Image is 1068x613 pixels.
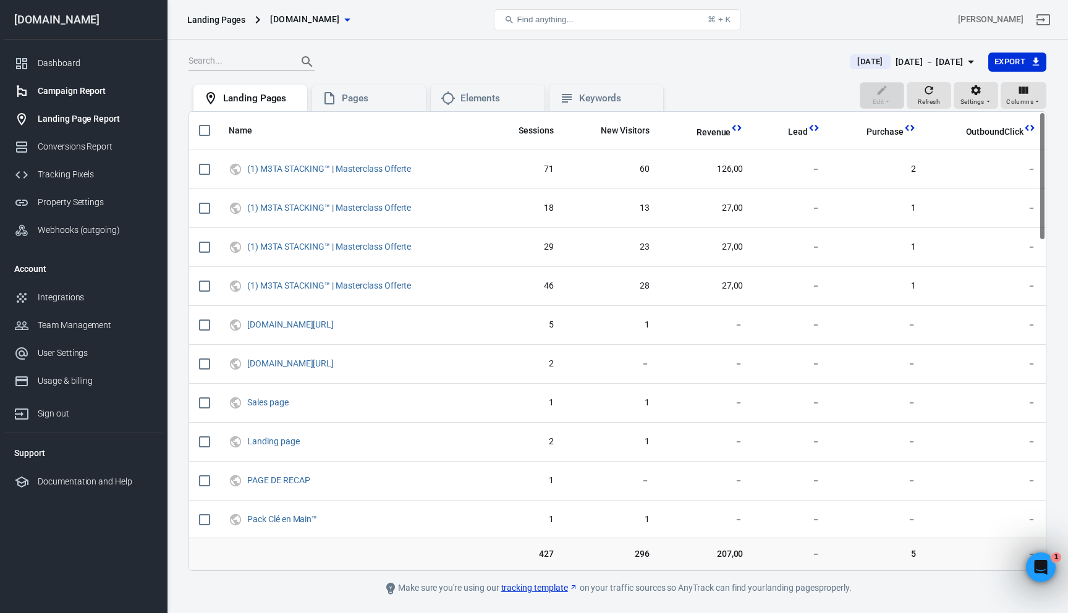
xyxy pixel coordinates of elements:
span: － [936,397,1036,409]
span: － [763,202,820,214]
span: Lead [772,126,808,138]
svg: This column is calculated from AnyTrack real-time data [1023,122,1036,134]
div: Keywords [579,92,653,105]
span: － [669,514,743,526]
span: OutboundClick [966,126,1023,138]
span: － [840,319,917,331]
a: Integrations [4,284,163,311]
span: － [763,436,820,448]
svg: UTM & Web Traffic [229,201,242,216]
span: Name [229,125,268,137]
svg: This column is calculated from AnyTrack real-time data [731,122,743,134]
a: Landing page [247,436,300,446]
span: 2 [493,436,554,448]
span: － [574,475,650,487]
span: New Visitors [585,125,650,137]
span: － [763,514,820,526]
div: Make sure you're using our on your traffic sources so AnyTrack can find your landing pages properly. [339,581,896,596]
a: [DOMAIN_NAME][URL] [247,319,334,329]
span: Columns [1006,96,1033,108]
span: Total revenue calculated by AnyTrack. [697,125,731,140]
span: Purchase [850,126,904,138]
a: (1) M3TA STACKING™ | Masterclass Offerte [247,281,411,290]
span: 27,00 [669,202,743,214]
span: Total revenue calculated by AnyTrack. [680,125,731,140]
svg: This column is calculated from AnyTrack real-time data [808,122,820,134]
span: － [763,547,820,560]
span: － [763,280,820,292]
span: － [669,475,743,487]
span: Sessions [502,125,554,137]
li: Account [4,254,163,284]
span: 1 [840,202,917,214]
span: － [936,358,1036,370]
a: tracking template [501,581,578,594]
span: 71 [493,163,554,175]
span: － [840,358,917,370]
span: － [936,241,1036,253]
svg: UTM & Web Traffic [229,162,242,177]
span: － [936,280,1036,292]
span: 1 [574,319,650,331]
div: scrollable content [189,112,1046,570]
span: － [936,475,1036,487]
span: 46 [493,280,554,292]
div: Elements [460,92,535,105]
span: 207,00 [669,547,743,560]
button: [DOMAIN_NAME] [265,8,354,31]
div: Pages [342,92,416,105]
button: Search [292,47,322,77]
a: Campaign Report [4,77,163,105]
span: 5 [840,547,917,560]
div: Integrations [38,291,153,304]
input: Search... [189,54,287,70]
div: Webhooks (outgoing) [38,224,153,237]
span: Refresh [918,96,940,108]
a: Sign out [4,395,163,428]
a: Pack Clé en Main™ [247,514,317,524]
span: Lead [788,126,808,138]
a: Sales page [247,397,289,407]
div: Documentation and Help [38,475,153,488]
div: [DATE] － [DATE] [896,54,964,70]
svg: UTM & Web Traffic [229,512,242,527]
button: Export [988,53,1046,72]
span: 60 [574,163,650,175]
a: Conversions Report [4,133,163,161]
span: － [669,397,743,409]
div: Landing Page Report [38,112,153,125]
div: Campaign Report [38,85,153,98]
a: [DOMAIN_NAME][URL] [247,358,334,368]
span: 1 [840,280,917,292]
span: － [669,358,743,370]
svg: UTM & Web Traffic [229,434,242,449]
div: Tracking Pixels [38,168,153,181]
a: Team Management [4,311,163,339]
span: 28 [574,280,650,292]
span: Revenue [697,127,731,139]
span: 2 [493,358,554,370]
span: 1 [574,397,650,409]
span: m3ta-stacking.com/origin [247,320,336,329]
span: － [936,514,1036,526]
div: Account id: VicIO3n3 [958,13,1023,26]
div: Team Management [38,319,153,332]
span: － [936,547,1036,560]
div: Landing Pages [223,92,297,105]
span: 427 [493,547,554,560]
span: 5 [493,319,554,331]
iframe: Intercom live chat [1026,552,1056,582]
span: m3ta-stacking.com [270,12,339,27]
span: Find anything... [517,15,573,24]
span: 27,00 [669,280,743,292]
span: 23 [574,241,650,253]
svg: UTM & Web Traffic [229,279,242,294]
span: Sessions [519,125,554,137]
button: [DATE][DATE] － [DATE] [840,52,988,72]
a: (1) M3TA STACKING™ | Masterclass Offerte [247,164,411,174]
div: [DOMAIN_NAME] [4,14,163,25]
svg: UTM & Web Traffic [229,357,242,371]
div: User Settings [38,347,153,360]
span: － [763,163,820,175]
span: 13 [574,202,650,214]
